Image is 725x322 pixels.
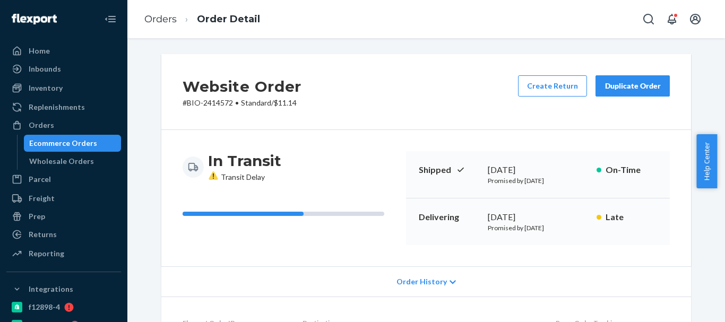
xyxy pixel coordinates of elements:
[6,226,121,243] a: Returns
[235,98,239,107] span: •
[6,171,121,188] a: Parcel
[29,193,55,204] div: Freight
[12,14,57,24] img: Flexport logo
[208,172,265,181] span: Transit Delay
[29,229,57,240] div: Returns
[29,156,94,167] div: Wholesale Orders
[29,120,54,130] div: Orders
[197,13,260,25] a: Order Detail
[6,117,121,134] a: Orders
[6,245,121,262] a: Reporting
[396,276,447,287] span: Order History
[29,302,60,312] div: f12898-4
[29,211,45,222] div: Prep
[606,211,657,223] p: Late
[419,164,479,176] p: Shipped
[595,75,670,97] button: Duplicate Order
[183,75,301,98] h2: Website Order
[606,164,657,176] p: On-Time
[29,248,64,259] div: Reporting
[24,153,122,170] a: Wholesale Orders
[24,135,122,152] a: Ecommerce Orders
[29,83,63,93] div: Inventory
[488,176,588,185] p: Promised by [DATE]
[661,8,683,30] button: Open notifications
[638,8,659,30] button: Open Search Box
[208,151,281,170] h3: In Transit
[6,281,121,298] button: Integrations
[605,81,661,91] div: Duplicate Order
[6,80,121,97] a: Inventory
[29,46,50,56] div: Home
[685,8,706,30] button: Open account menu
[6,42,121,59] a: Home
[144,13,177,25] a: Orders
[29,138,97,149] div: Ecommerce Orders
[419,211,479,223] p: Delivering
[136,4,269,35] ol: breadcrumbs
[29,174,51,185] div: Parcel
[488,223,588,232] p: Promised by [DATE]
[241,98,271,107] span: Standard
[6,60,121,77] a: Inbounds
[29,284,73,294] div: Integrations
[518,75,587,97] button: Create Return
[100,8,121,30] button: Close Navigation
[696,134,717,188] button: Help Center
[6,299,121,316] a: f12898-4
[29,102,85,112] div: Replenishments
[183,98,301,108] p: # BIO-2414572 / $11.14
[6,99,121,116] a: Replenishments
[6,190,121,207] a: Freight
[29,64,61,74] div: Inbounds
[488,211,588,223] div: [DATE]
[6,208,121,225] a: Prep
[488,164,588,176] div: [DATE]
